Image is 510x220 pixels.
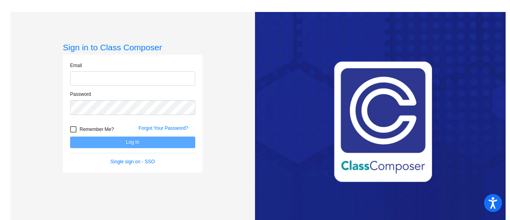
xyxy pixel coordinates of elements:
[110,159,155,165] a: Single sign on - SSO
[80,125,114,134] span: Remember Me?
[70,137,195,148] button: Log In
[70,91,91,98] label: Password
[139,125,188,131] a: Forgot Your Password?
[63,42,202,52] h3: Sign in to Class Composer
[70,62,82,69] label: Email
